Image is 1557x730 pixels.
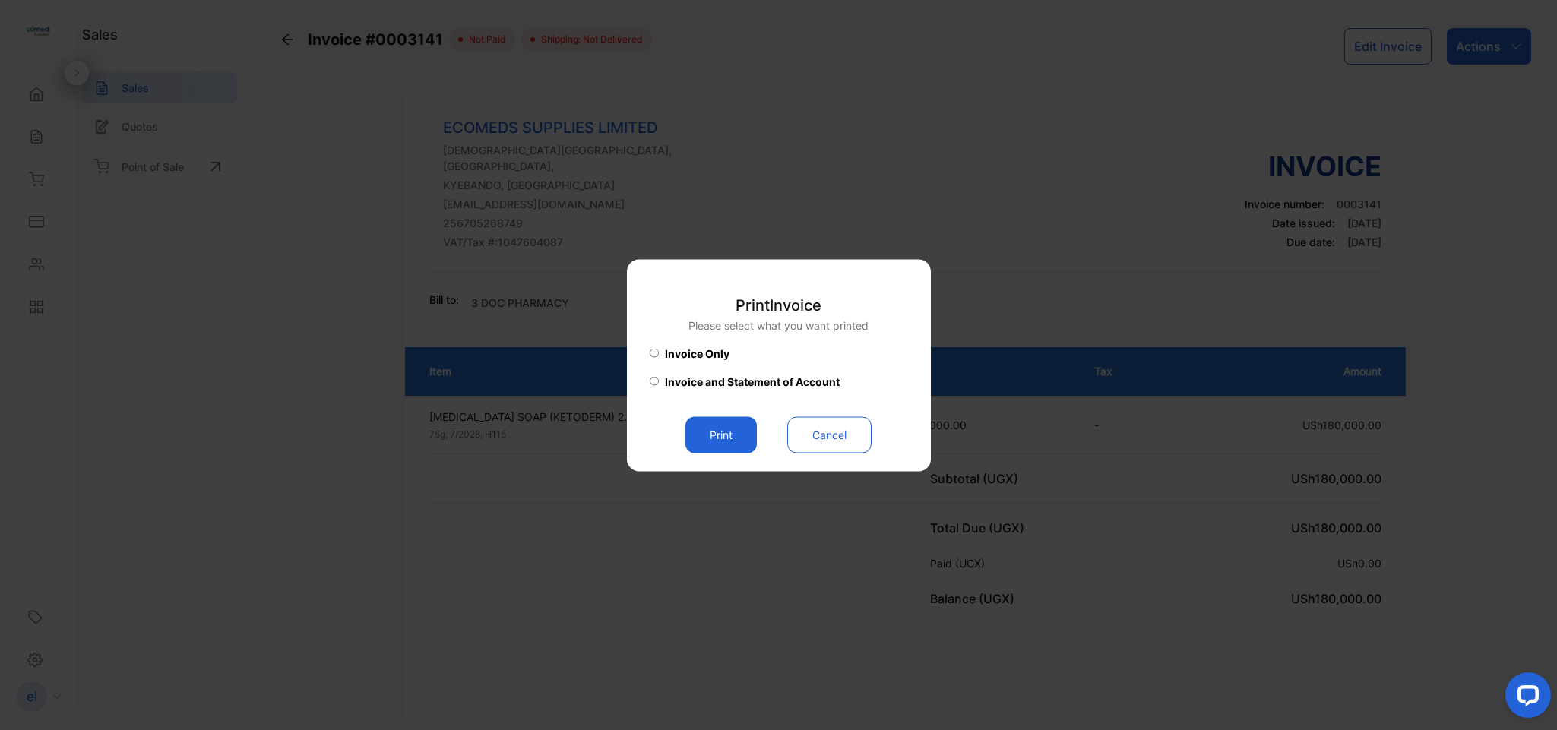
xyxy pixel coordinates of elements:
[1493,666,1557,730] iframe: LiveChat chat widget
[688,317,869,333] p: Please select what you want printed
[787,416,872,453] button: Cancel
[688,293,869,316] p: Print Invoice
[665,373,840,389] span: Invoice and Statement of Account
[685,416,757,453] button: Print
[665,345,729,361] span: Invoice Only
